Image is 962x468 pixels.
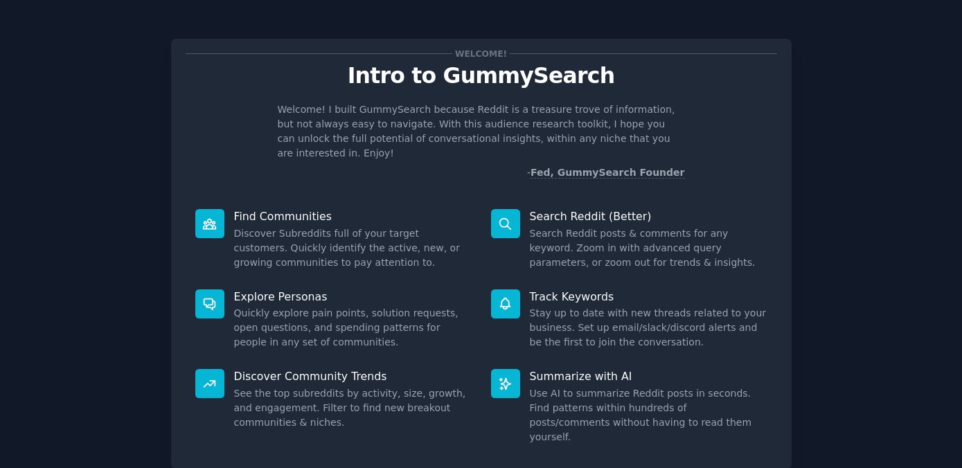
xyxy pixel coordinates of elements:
dd: See the top subreddits by activity, size, growth, and engagement. Filter to find new breakout com... [234,386,472,430]
a: Fed, GummySearch Founder [531,167,685,179]
p: Summarize with AI [530,369,767,384]
p: Intro to GummySearch [186,64,777,88]
dd: Stay up to date with new threads related to your business. Set up email/slack/discord alerts and ... [530,306,767,350]
p: Track Keywords [530,289,767,304]
p: Search Reddit (Better) [530,209,767,224]
span: Welcome! [452,46,509,61]
p: Discover Community Trends [234,369,472,384]
p: Welcome! I built GummySearch because Reddit is a treasure trove of information, but not always ea... [278,102,685,161]
p: Find Communities [234,209,472,224]
div: - [527,165,685,180]
p: Explore Personas [234,289,472,304]
dd: Quickly explore pain points, solution requests, open questions, and spending patterns for people ... [234,306,472,350]
dd: Discover Subreddits full of your target customers. Quickly identify the active, new, or growing c... [234,226,472,270]
dd: Search Reddit posts & comments for any keyword. Zoom in with advanced query parameters, or zoom o... [530,226,767,270]
dd: Use AI to summarize Reddit posts in seconds. Find patterns within hundreds of posts/comments with... [530,386,767,444]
